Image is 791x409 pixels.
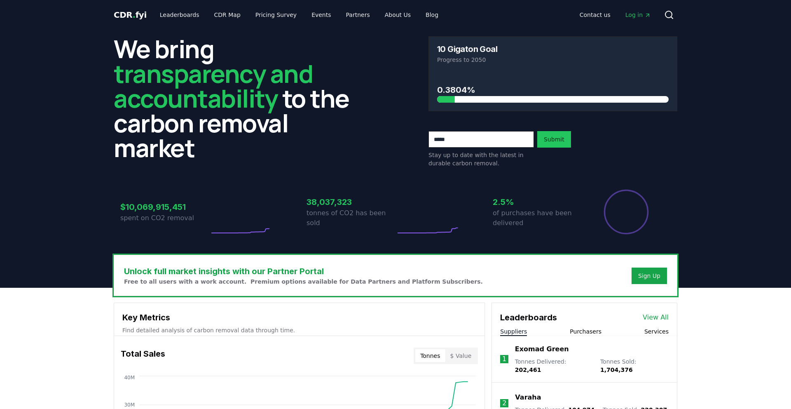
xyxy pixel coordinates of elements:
h3: Key Metrics [122,311,476,324]
a: Exomad Green [515,344,569,354]
button: Submit [537,131,571,148]
button: Tonnes [415,349,445,362]
a: Pricing Survey [249,7,303,22]
a: Blog [419,7,445,22]
a: Contact us [573,7,617,22]
a: Varaha [515,393,541,402]
span: transparency and accountability [114,56,313,115]
a: Leaderboards [153,7,206,22]
h3: Unlock full market insights with our Partner Portal [124,265,483,277]
p: Tonnes Delivered : [515,357,592,374]
p: 2 [502,398,506,408]
a: View All [643,313,669,322]
a: Log in [619,7,658,22]
nav: Main [573,7,658,22]
a: Events [305,7,337,22]
tspan: 30M [124,402,135,408]
h3: 2.5% [493,196,582,208]
button: Sign Up [632,268,667,284]
h3: Total Sales [121,348,165,364]
a: Sign Up [638,272,660,280]
h2: We bring to the carbon removal market [114,36,363,160]
nav: Main [153,7,445,22]
a: CDR Map [208,7,247,22]
p: Progress to 2050 [437,56,669,64]
span: 1,704,376 [600,367,633,373]
button: Suppliers [500,327,527,336]
p: Find detailed analysis of carbon removal data through time. [122,326,476,334]
span: Log in [625,11,651,19]
p: of purchases have been delivered [493,208,582,228]
button: Services [644,327,669,336]
p: Tonnes Sold : [600,357,669,374]
span: . [133,10,136,20]
span: CDR fyi [114,10,147,20]
span: 202,461 [515,367,541,373]
p: tonnes of CO2 has been sold [307,208,395,228]
p: 1 [502,354,506,364]
h3: Leaderboards [500,311,557,324]
h3: 10 Gigaton Goal [437,45,497,53]
div: Percentage of sales delivered [603,189,649,235]
a: About Us [378,7,417,22]
button: $ Value [445,349,477,362]
p: Stay up to date with the latest in durable carbon removal. [428,151,534,167]
h3: $10,069,915,451 [120,201,209,213]
h3: 0.3804% [437,84,669,96]
a: Partners [339,7,377,22]
h3: 38,037,323 [307,196,395,208]
button: Purchasers [570,327,601,336]
p: Free to all users with a work account. Premium options available for Data Partners and Platform S... [124,277,483,286]
a: CDR.fyi [114,9,147,21]
p: spent on CO2 removal [120,213,209,223]
tspan: 40M [124,375,135,381]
